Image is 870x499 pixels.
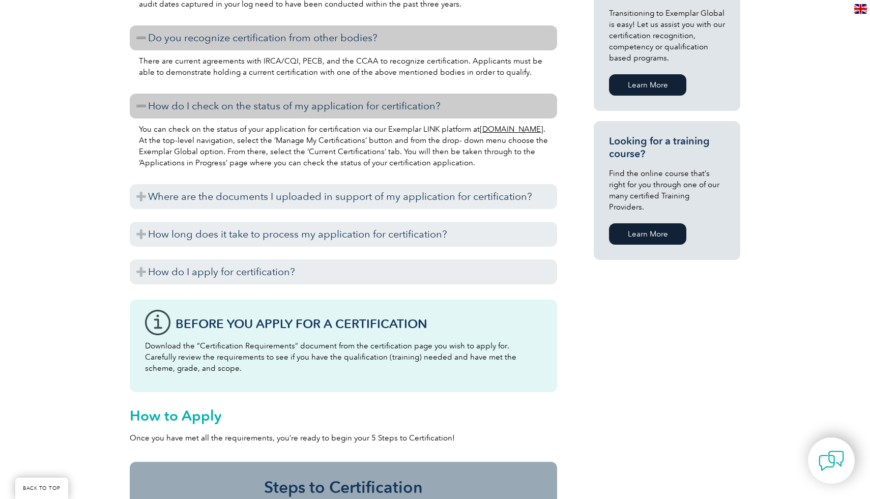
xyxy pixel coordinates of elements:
[480,125,543,134] a: [DOMAIN_NAME]
[130,184,557,209] h3: Where are the documents I uploaded in support of my application for certification?
[15,478,68,499] a: BACK TO TOP
[609,8,725,64] p: Transitioning to Exemplar Global is easy! Let us assist you with our certification recognition, c...
[130,25,557,50] h3: Do you recognize certification from other bodies?
[130,407,557,424] h2: How to Apply
[130,94,557,119] h3: How do I check on the status of my application for certification?
[176,317,542,330] h3: Before You Apply For a Certification
[854,4,867,14] img: en
[609,135,725,160] h3: Looking for a training course?
[130,222,557,247] h3: How long does it take to process my application for certification?
[145,477,542,497] h3: Steps to Certification
[130,432,557,444] p: Once you have met all the requirements, you’re ready to begin your 5 Steps to Certification!
[145,340,542,374] p: Download the “Certification Requirements” document from the certification page you wish to apply ...
[139,124,548,168] p: You can check on the status of your application for certification via our Exemplar LINK platform ...
[139,55,548,78] p: There are current agreements with IRCA/CQI, PECB, and the CCAA to recognize certification. Applic...
[609,74,686,96] a: Learn More
[609,223,686,245] a: Learn More
[609,168,725,213] p: Find the online course that’s right for you through one of our many certified Training Providers.
[819,448,844,474] img: contact-chat.png
[130,259,557,284] h3: How do I apply for certification?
